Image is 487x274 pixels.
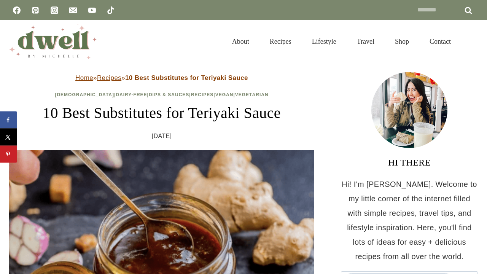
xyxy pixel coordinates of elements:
[97,74,121,81] a: Recipes
[222,28,259,55] a: About
[9,3,24,18] a: Facebook
[84,3,100,18] a: YouTube
[465,35,478,48] button: View Search Form
[385,28,419,55] a: Shop
[28,3,43,18] a: Pinterest
[47,3,62,18] a: Instagram
[152,131,172,142] time: [DATE]
[125,74,248,81] strong: 10 Best Substitutes for Teriyaki Sauce
[103,3,118,18] a: TikTok
[235,92,269,97] a: Vegetarian
[9,24,97,59] img: DWELL by michelle
[75,74,248,81] span: » »
[116,92,147,97] a: Dairy-Free
[222,28,461,55] nav: Primary Navigation
[341,177,478,264] p: Hi! I'm [PERSON_NAME]. Welcome to my little corner of the internet filled with simple recipes, tr...
[347,28,385,55] a: Travel
[9,102,314,124] h1: 10 Best Substitutes for Teriyaki Sauce
[191,92,214,97] a: Recipes
[65,3,81,18] a: Email
[419,28,461,55] a: Contact
[55,92,268,97] span: | | | | |
[259,28,302,55] a: Recipes
[75,74,93,81] a: Home
[55,92,114,97] a: [DEMOGRAPHIC_DATA]
[149,92,189,97] a: Dips & Sauces
[215,92,234,97] a: Vegan
[302,28,347,55] a: Lifestyle
[341,156,478,169] h3: HI THERE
